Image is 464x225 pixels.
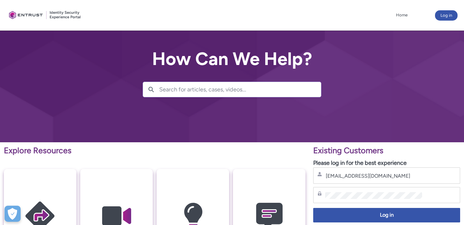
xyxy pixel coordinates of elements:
button: Log in [435,10,458,21]
button: Search [143,82,159,97]
iframe: Qualified Messenger [349,76,464,225]
span: Log in [317,211,456,219]
p: Please log in for the best experience [313,159,460,167]
input: Username [325,173,422,179]
a: Home [394,10,409,20]
p: Existing Customers [313,145,460,157]
h2: How Can We Help? [143,49,321,69]
p: Explore Resources [4,145,305,157]
input: Search for articles, cases, videos... [159,82,321,97]
button: Log in [313,208,460,222]
div: Cookie Preferences [5,206,21,222]
button: Open Preferences [5,206,21,222]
